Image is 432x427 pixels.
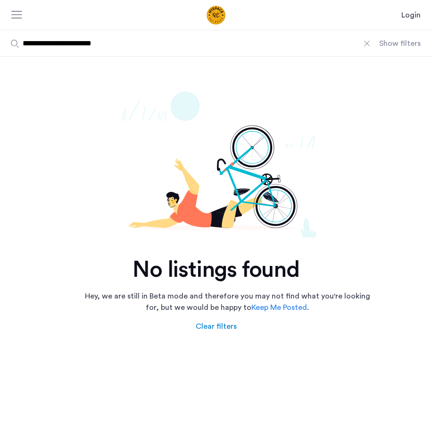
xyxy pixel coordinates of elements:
[170,6,262,25] img: logo
[196,321,237,332] div: Clear filters
[81,290,374,313] p: Hey, we are still in Beta mode and therefore you may not find what you're looking for, but we wou...
[251,302,307,313] a: Keep Me Posted
[11,92,421,238] img: not-found
[170,6,262,25] a: Cazamio Logo
[379,38,421,49] button: Show or hide filters
[401,9,421,21] a: Login
[11,256,421,283] h2: No listings found
[374,389,404,418] iframe: chat widget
